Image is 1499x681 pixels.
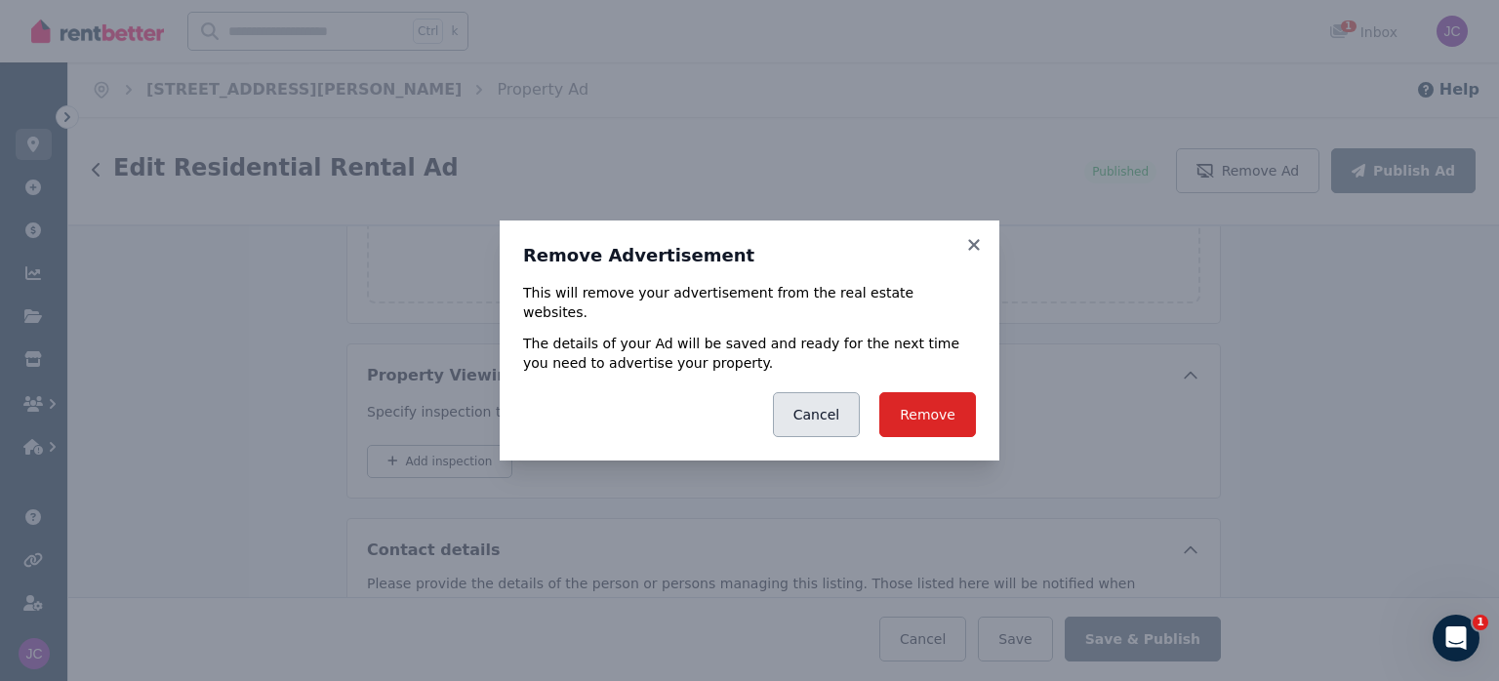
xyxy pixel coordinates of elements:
[1473,615,1488,630] span: 1
[523,244,976,267] h3: Remove Advertisement
[879,392,976,437] button: Remove
[523,283,976,322] p: This will remove your advertisement from the real estate websites.
[523,334,976,373] p: The details of your Ad will be saved and ready for the next time you need to advertise your prope...
[1433,615,1479,661] iframe: Intercom live chat
[773,392,860,437] button: Cancel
